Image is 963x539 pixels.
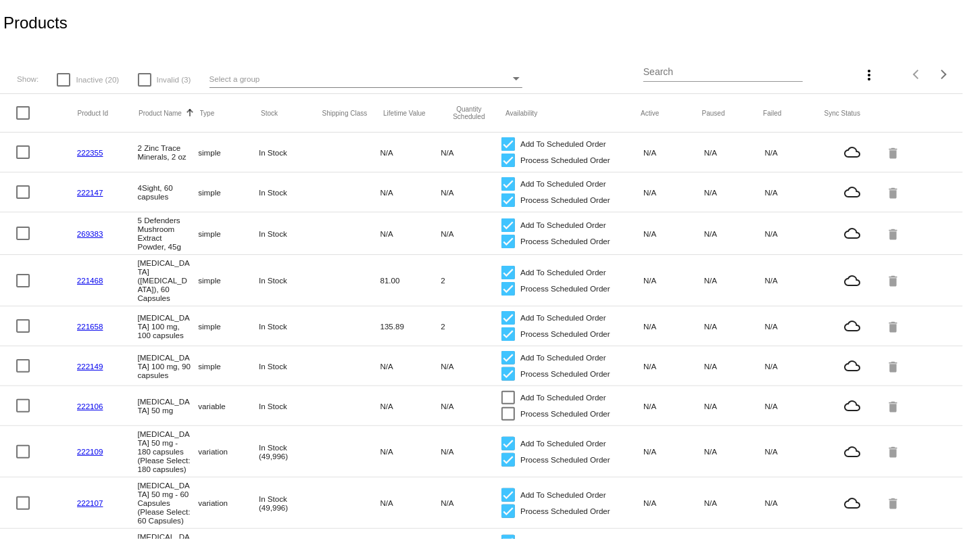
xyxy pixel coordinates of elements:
span: Process Scheduled Order [520,152,610,168]
a: 222107 [77,498,103,507]
mat-icon: cloud_queue [825,144,879,160]
mat-cell: variation [198,495,259,511]
mat-icon: delete [886,396,902,417]
mat-cell: N/A [704,398,765,414]
button: Change sorting for TotalQuantityFailed [763,109,781,117]
mat-cell: In Stock [259,145,320,160]
mat-cell: In Stock [259,226,320,241]
a: 222355 [77,148,103,157]
mat-cell: N/A [704,358,765,374]
mat-cell: N/A [380,398,441,414]
mat-cell: N/A [765,319,826,334]
mat-cell: N/A [765,273,826,288]
button: Change sorting for ShippingClass [322,109,368,117]
mat-cell: In Stock [259,398,320,414]
mat-icon: delete [886,356,902,377]
span: Add To Scheduled Order [520,176,606,192]
mat-cell: simple [198,273,259,288]
mat-cell: N/A [765,226,826,241]
mat-select: Select a group [209,71,522,88]
a: 222147 [77,188,103,197]
mat-cell: N/A [765,358,826,374]
mat-cell: [MEDICAL_DATA] 50 mg - 180 capsules (Please Select: 180 capsules) [138,426,199,477]
mat-cell: 2 [441,319,501,334]
mat-cell: N/A [704,444,765,459]
mat-icon: delete [886,182,902,203]
mat-cell: N/A [441,145,501,160]
a: 221658 [77,322,103,331]
mat-cell: simple [198,145,259,160]
h2: Products [3,14,68,32]
button: Change sorting for StockLevel [261,109,278,117]
mat-cell: In Stock [259,185,320,200]
mat-cell: [MEDICAL_DATA] ([MEDICAL_DATA]), 60 Capsules [138,255,199,306]
mat-icon: more_vert [862,67,878,83]
mat-cell: N/A [643,444,704,459]
mat-cell: 81.00 [380,273,441,288]
span: Add To Scheduled Order [520,264,606,281]
mat-cell: N/A [380,185,441,200]
mat-cell: N/A [380,444,441,459]
mat-cell: variation [198,444,259,459]
mat-icon: cloud_queue [825,184,879,200]
mat-cell: variable [198,398,259,414]
mat-icon: cloud_queue [825,444,879,460]
a: 221468 [77,276,103,285]
mat-cell: N/A [441,495,501,511]
mat-cell: In Stock (49,996) [259,440,320,464]
mat-cell: N/A [380,358,441,374]
a: 222106 [77,402,103,411]
mat-cell: 5 Defenders Mushroom Extract Powder, 45g [138,212,199,254]
mat-cell: N/A [704,495,765,511]
mat-cell: N/A [704,273,765,288]
a: 222109 [77,447,103,456]
mat-cell: N/A [704,319,765,334]
button: Next page [931,61,958,88]
span: Add To Scheduled Order [520,136,606,152]
mat-cell: simple [198,319,259,334]
mat-cell: N/A [765,145,826,160]
mat-icon: cloud_queue [825,495,879,511]
mat-cell: N/A [704,226,765,241]
button: Change sorting for LifetimeValue [383,109,426,117]
mat-cell: N/A [643,226,704,241]
mat-cell: N/A [441,226,501,241]
mat-cell: 2 Zinc Trace Minerals, 2 oz [138,140,199,164]
mat-icon: delete [886,441,902,462]
mat-icon: delete [886,142,902,163]
mat-cell: [MEDICAL_DATA] 100 mg, 90 capsules [138,350,199,383]
span: Process Scheduled Order [520,281,610,297]
mat-cell: simple [198,185,259,200]
mat-cell: N/A [643,319,704,334]
button: Change sorting for TotalQuantityScheduledPaused [702,109,725,117]
mat-cell: N/A [380,495,441,511]
a: 269383 [77,229,103,238]
span: Process Scheduled Order [520,326,610,342]
span: Invalid (3) [157,72,191,88]
mat-cell: In Stock [259,273,320,288]
mat-cell: In Stock [259,319,320,334]
mat-cell: N/A [380,226,441,241]
mat-icon: delete [886,492,902,513]
mat-icon: cloud_queue [825,358,879,374]
mat-icon: delete [886,223,902,244]
mat-cell: N/A [704,145,765,160]
button: Change sorting for ValidationErrorCode [824,109,860,117]
span: Select a group [209,74,260,83]
span: Add To Scheduled Order [520,436,606,452]
mat-cell: N/A [765,398,826,414]
button: Change sorting for TotalQuantityScheduledActive [641,109,659,117]
span: Add To Scheduled Order [520,390,606,406]
button: Previous page [904,61,931,88]
span: Show: [17,74,39,83]
mat-cell: N/A [380,145,441,160]
mat-cell: [MEDICAL_DATA] 100 mg, 100 capsules [138,310,199,343]
mat-cell: In Stock [259,358,320,374]
mat-cell: N/A [704,185,765,200]
mat-cell: [MEDICAL_DATA] 50 mg - 60 Capsules (Please Select: 60 Capsules) [138,477,199,528]
mat-icon: cloud_queue [825,225,879,241]
button: Change sorting for QuantityScheduled [445,106,494,120]
mat-cell: 135.89 [380,319,441,334]
span: Process Scheduled Order [520,503,610,519]
mat-cell: N/A [765,495,826,511]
